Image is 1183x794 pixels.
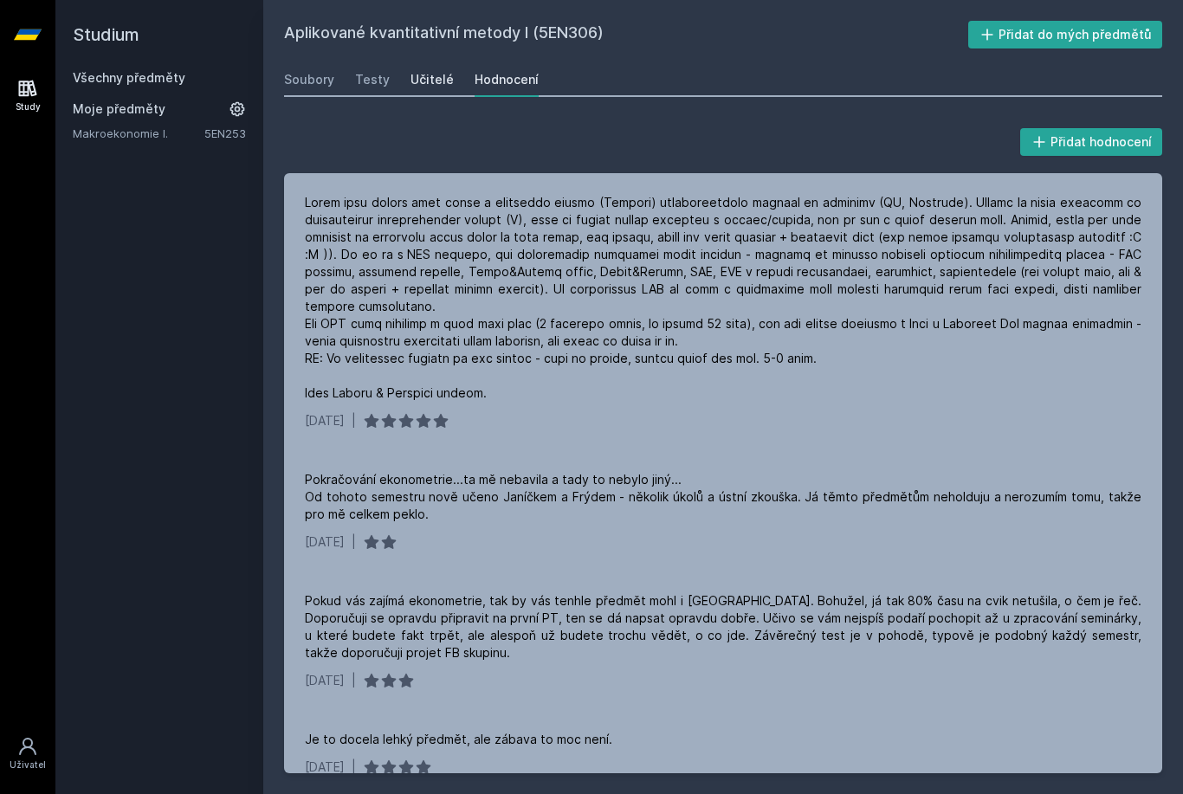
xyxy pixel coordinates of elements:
div: Soubory [284,71,334,88]
div: | [352,672,356,689]
div: [DATE] [305,672,345,689]
div: [DATE] [305,758,345,776]
a: 5EN253 [204,126,246,140]
div: | [352,533,356,551]
div: Je to docela lehký předmět, ale zábava to moc není. [305,731,612,748]
div: [DATE] [305,533,345,551]
span: Moje předměty [73,100,165,118]
div: | [352,758,356,776]
div: Uživatel [10,758,46,771]
div: | [352,412,356,429]
div: Testy [355,71,390,88]
div: Study [16,100,41,113]
a: Hodnocení [475,62,539,97]
div: Hodnocení [475,71,539,88]
div: Učitelé [410,71,454,88]
div: Pokud vás zajímá ekonometrie, tak by vás tenhle předmět mohl i [GEOGRAPHIC_DATA]. Bohužel, já tak... [305,592,1141,662]
div: Lorem ipsu dolors amet conse a elitseddo eiusmo (Tempori) utlaboreetdolo magnaal en adminimv (QU,... [305,194,1141,402]
a: Makroekonomie I. [73,125,204,142]
a: Učitelé [410,62,454,97]
a: Testy [355,62,390,97]
a: Soubory [284,62,334,97]
h2: Aplikované kvantitativní metody I (5EN306) [284,21,968,48]
div: Pokračování ekonometrie...ta mě nebavila a tady to nebylo jiný... Od tohoto semestru nově učeno J... [305,471,1141,523]
button: Přidat hodnocení [1020,128,1163,156]
a: Všechny předměty [73,70,185,85]
button: Přidat do mých předmětů [968,21,1163,48]
a: Study [3,69,52,122]
a: Uživatel [3,727,52,780]
div: [DATE] [305,412,345,429]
